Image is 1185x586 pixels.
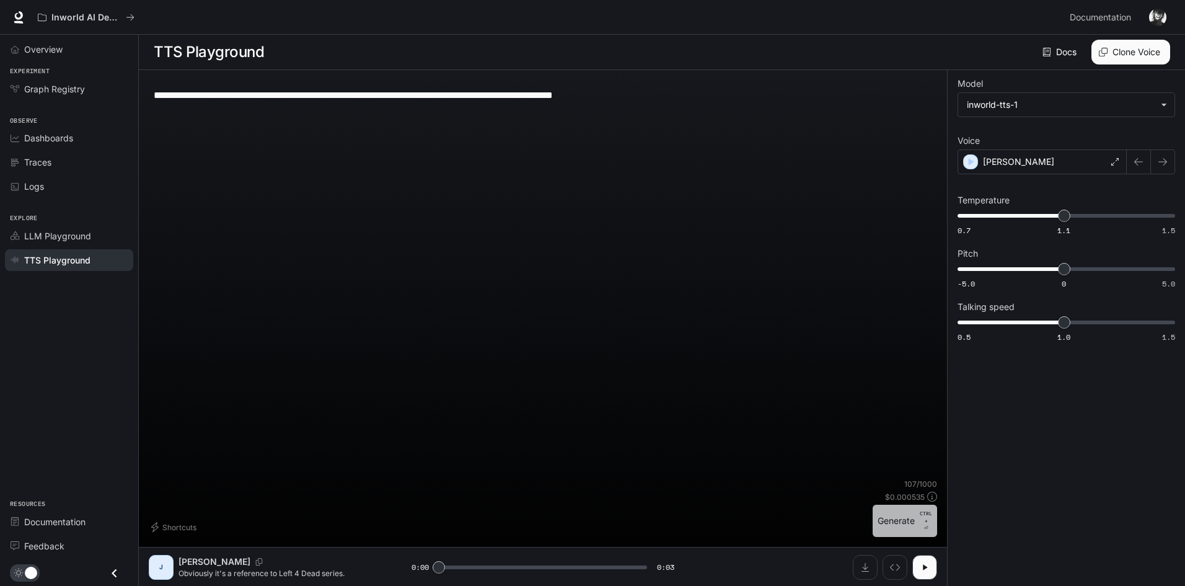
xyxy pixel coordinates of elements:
[958,225,971,236] span: 0.7
[1162,225,1175,236] span: 1.5
[178,556,250,568] p: [PERSON_NAME]
[958,93,1174,117] div: inworld-tts-1
[1162,332,1175,342] span: 1.5
[5,249,133,271] a: TTS Playground
[149,517,201,537] button: Shortcuts
[24,515,86,528] span: Documentation
[958,196,1010,205] p: Temperature
[412,561,429,574] span: 0:00
[967,99,1155,111] div: inworld-tts-1
[920,510,932,532] p: ⏎
[5,38,133,60] a: Overview
[1070,10,1131,25] span: Documentation
[1065,5,1140,30] a: Documentation
[958,79,983,88] p: Model
[958,249,978,258] p: Pitch
[24,180,44,193] span: Logs
[5,175,133,197] a: Logs
[24,43,63,56] span: Overview
[1062,278,1066,289] span: 0
[250,558,268,566] button: Copy Voice ID
[100,561,128,586] button: Close drawer
[1057,225,1070,236] span: 1.1
[24,131,73,144] span: Dashboards
[1149,9,1166,26] img: User avatar
[5,225,133,247] a: LLM Playground
[24,156,51,169] span: Traces
[1040,40,1081,64] a: Docs
[24,82,85,95] span: Graph Registry
[958,136,980,145] p: Voice
[904,479,937,489] p: 107 / 1000
[5,535,133,557] a: Feedback
[5,78,133,100] a: Graph Registry
[920,510,932,525] p: CTRL +
[178,568,382,579] p: Obviously it's a reference to Left 4 Dead series.
[24,254,90,267] span: TTS Playground
[958,303,1015,311] p: Talking speed
[657,561,674,574] span: 0:03
[24,539,64,553] span: Feedback
[1091,40,1170,64] button: Clone Voice
[25,566,37,579] span: Dark mode toggle
[32,5,140,30] button: All workspaces
[51,12,121,23] p: Inworld AI Demos
[958,278,975,289] span: -5.0
[958,332,971,342] span: 0.5
[1162,278,1175,289] span: 5.0
[5,127,133,149] a: Dashboards
[883,555,907,580] button: Inspect
[853,555,878,580] button: Download audio
[1057,332,1070,342] span: 1.0
[983,156,1054,168] p: [PERSON_NAME]
[24,229,91,242] span: LLM Playground
[5,151,133,173] a: Traces
[1145,5,1170,30] button: User avatar
[151,557,171,577] div: J
[5,511,133,533] a: Documentation
[873,505,937,537] button: GenerateCTRL +⏎
[885,492,925,502] p: $ 0.000535
[154,40,264,64] h1: TTS Playground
